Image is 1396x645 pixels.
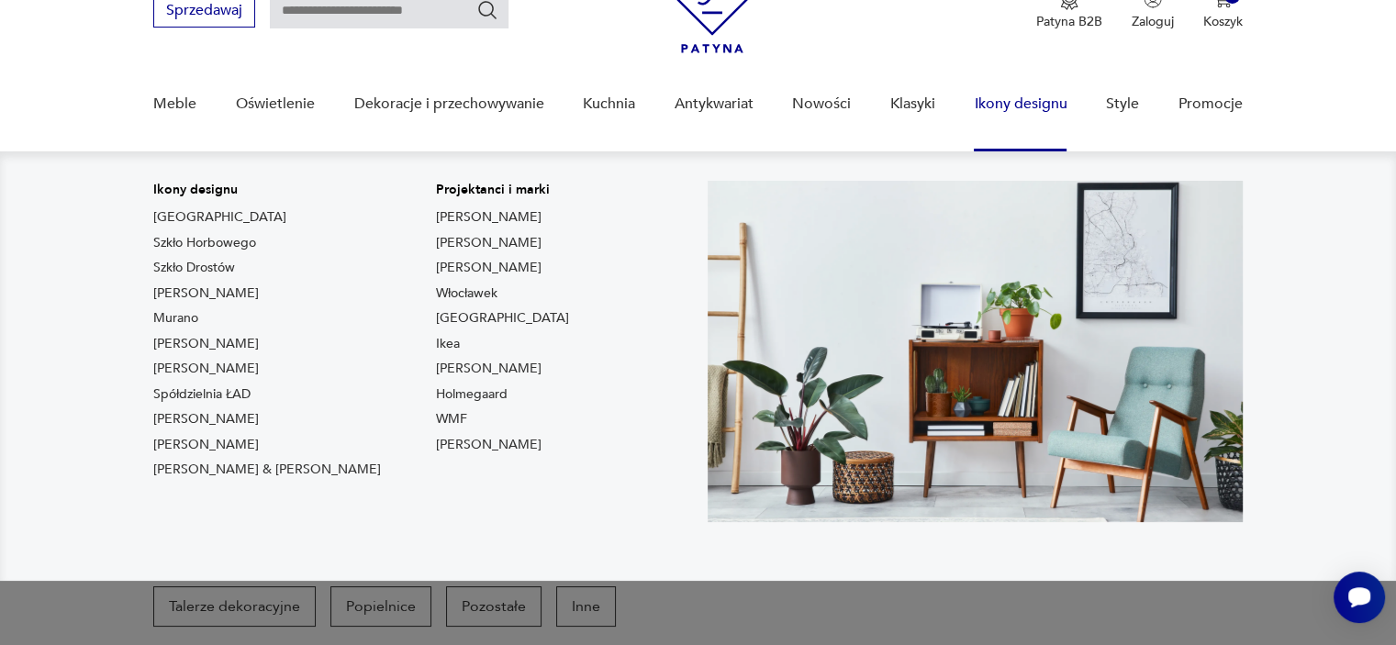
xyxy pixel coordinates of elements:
[153,284,259,303] a: [PERSON_NAME]
[436,259,542,277] a: [PERSON_NAME]
[583,69,635,139] a: Kuchnia
[890,69,935,139] a: Klasyki
[153,385,251,404] a: Spółdzielnia ŁAD
[1106,69,1139,139] a: Style
[436,208,542,227] a: [PERSON_NAME]
[153,309,198,328] a: Murano
[708,181,1243,522] img: Meble
[153,461,381,479] a: [PERSON_NAME] & [PERSON_NAME]
[153,410,259,428] a: [PERSON_NAME]
[436,335,460,353] a: Ikea
[675,69,754,139] a: Antykwariat
[436,410,467,428] a: WMF
[153,360,259,378] a: [PERSON_NAME]
[1036,13,1102,30] p: Patyna B2B
[792,69,851,139] a: Nowości
[153,234,256,252] a: Szkło Horbowego
[436,284,497,303] a: Włocławek
[436,360,542,378] a: [PERSON_NAME]
[436,385,508,404] a: Holmegaard
[153,181,381,199] p: Ikony designu
[153,208,286,227] a: [GEOGRAPHIC_DATA]
[153,6,255,18] a: Sprzedawaj
[436,309,569,328] a: [GEOGRAPHIC_DATA]
[1334,572,1385,623] iframe: Smartsupp widget button
[974,69,1067,139] a: Ikony designu
[353,69,543,139] a: Dekoracje i przechowywanie
[153,436,259,454] a: [PERSON_NAME]
[436,436,542,454] a: [PERSON_NAME]
[153,335,259,353] a: [PERSON_NAME]
[236,69,315,139] a: Oświetlenie
[153,69,196,139] a: Meble
[153,259,235,277] a: Szkło Drostów
[1178,69,1243,139] a: Promocje
[436,181,569,199] p: Projektanci i marki
[1203,13,1243,30] p: Koszyk
[436,234,542,252] a: [PERSON_NAME]
[1132,13,1174,30] p: Zaloguj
